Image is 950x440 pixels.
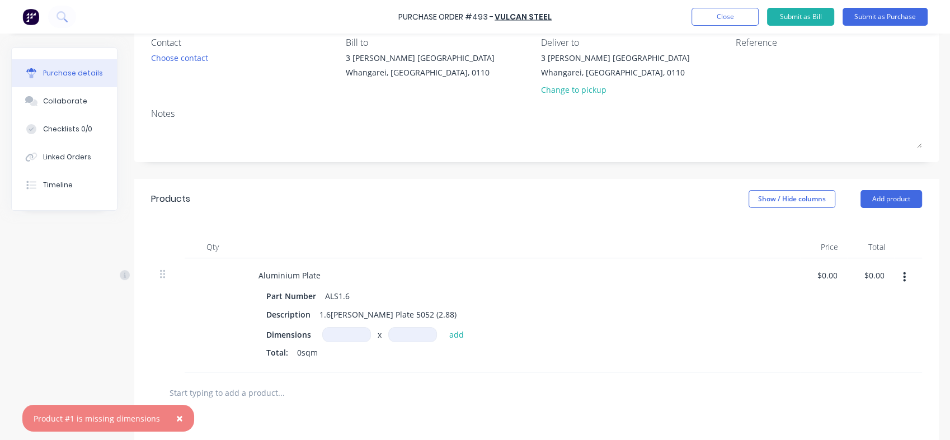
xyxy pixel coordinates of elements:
[767,8,834,26] button: Submit as Bill
[541,67,690,78] div: Whangarei, [GEOGRAPHIC_DATA], 0110
[847,236,894,258] div: Total
[169,381,393,404] input: Start typing to add a product...
[297,347,318,358] span: 0sqm
[43,180,73,190] div: Timeline
[12,59,117,87] button: Purchase details
[444,328,470,341] button: add
[315,306,461,323] div: 1.6[PERSON_NAME] Plate 5052 (2.88)
[495,11,552,22] a: Vulcan Steel
[541,36,727,49] div: Deliver to
[266,329,311,340] span: Dimensions
[43,152,91,162] div: Linked Orders
[398,11,493,23] div: Purchase Order #493 -
[151,52,208,64] div: Choose contact
[176,410,183,426] span: ×
[346,36,532,49] div: Bill to
[800,236,847,258] div: Price
[12,171,117,199] button: Timeline
[22,8,39,25] img: Factory
[34,413,160,424] div: Product #1 is missing dimensions
[749,190,835,208] button: Show / Hide columns
[12,143,117,171] button: Linked Orders
[151,192,190,206] div: Products
[151,107,922,120] div: Notes
[378,329,382,340] span: x
[43,96,87,106] div: Collaborate
[165,405,194,432] button: Close
[262,306,315,323] div: Description
[541,84,690,96] div: Change to pickup
[12,115,117,143] button: Checklists 0/0
[346,67,495,78] div: Whangarei, [GEOGRAPHIC_DATA], 0110
[185,236,241,258] div: Qty
[43,68,103,78] div: Purchase details
[250,267,330,283] div: Aluminium Plate
[736,36,922,49] div: Reference
[151,36,337,49] div: Contact
[262,288,321,304] div: Part Number
[266,347,288,358] span: Total:
[321,288,354,304] div: ALS1.6
[12,87,117,115] button: Collaborate
[541,52,690,64] div: 3 [PERSON_NAME] [GEOGRAPHIC_DATA]
[692,8,759,26] button: Close
[860,190,922,208] button: Add product
[346,52,495,64] div: 3 [PERSON_NAME] [GEOGRAPHIC_DATA]
[843,8,928,26] button: Submit as Purchase
[43,124,92,134] div: Checklists 0/0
